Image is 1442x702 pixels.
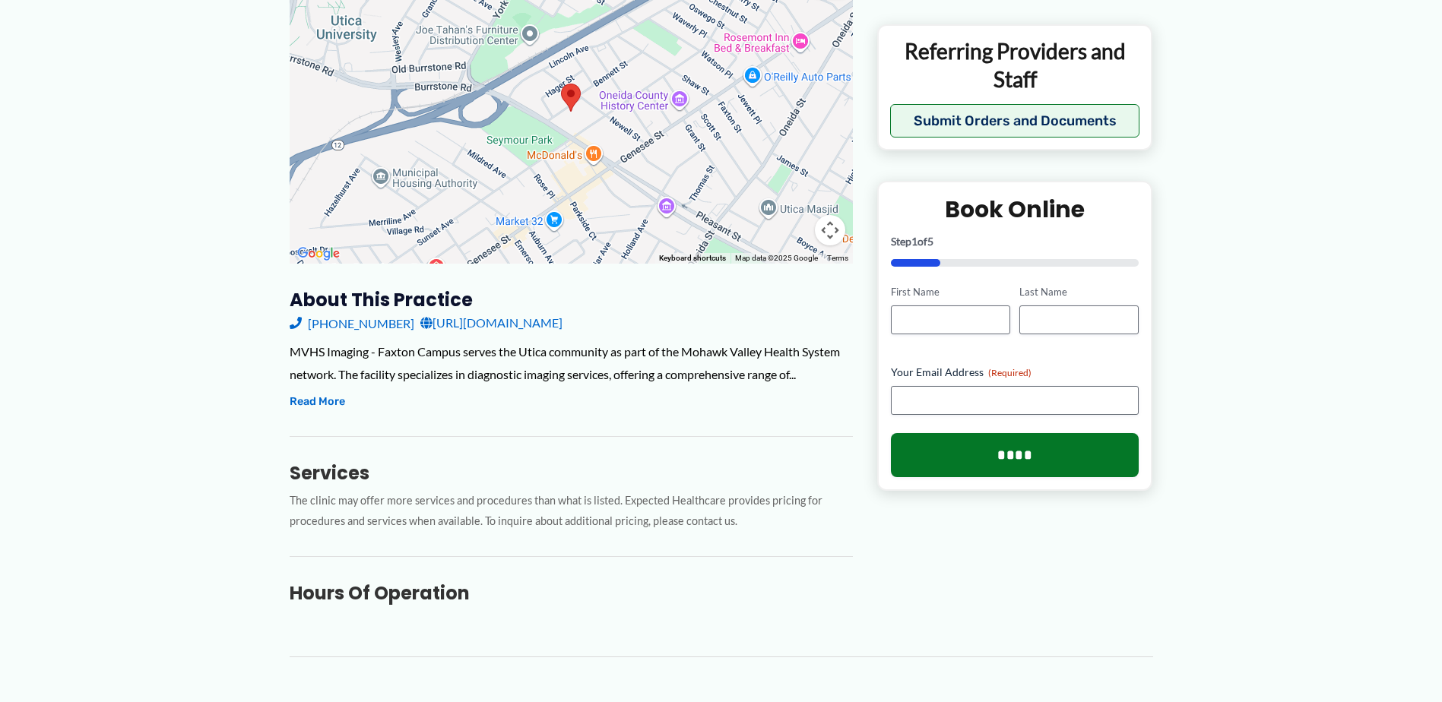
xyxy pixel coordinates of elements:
[420,311,563,334] a: [URL][DOMAIN_NAME]
[290,288,853,311] h3: About this practice
[911,235,917,248] span: 1
[290,311,414,334] a: [PHONE_NUMBER]
[290,491,853,532] p: The clinic may offer more services and procedures than what is listed. Expected Healthcare provid...
[827,254,848,262] a: Terms (opens in new tab)
[290,340,853,385] div: MVHS Imaging - Faxton Campus serves the Utica community as part of the Mohawk Valley Health Syste...
[890,37,1140,93] p: Referring Providers and Staff
[290,461,853,485] h3: Services
[891,236,1139,247] p: Step of
[890,104,1140,138] button: Submit Orders and Documents
[988,366,1032,378] span: (Required)
[735,254,818,262] span: Map data ©2025 Google
[290,581,853,605] h3: Hours of Operation
[927,235,933,248] span: 5
[290,393,345,411] button: Read More
[891,364,1139,379] label: Your Email Address
[293,244,344,264] a: Open this area in Google Maps (opens a new window)
[659,253,726,264] button: Keyboard shortcuts
[891,194,1139,224] h2: Book Online
[815,215,845,245] button: Map camera controls
[891,285,1010,299] label: First Name
[1019,285,1139,299] label: Last Name
[293,244,344,264] img: Google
